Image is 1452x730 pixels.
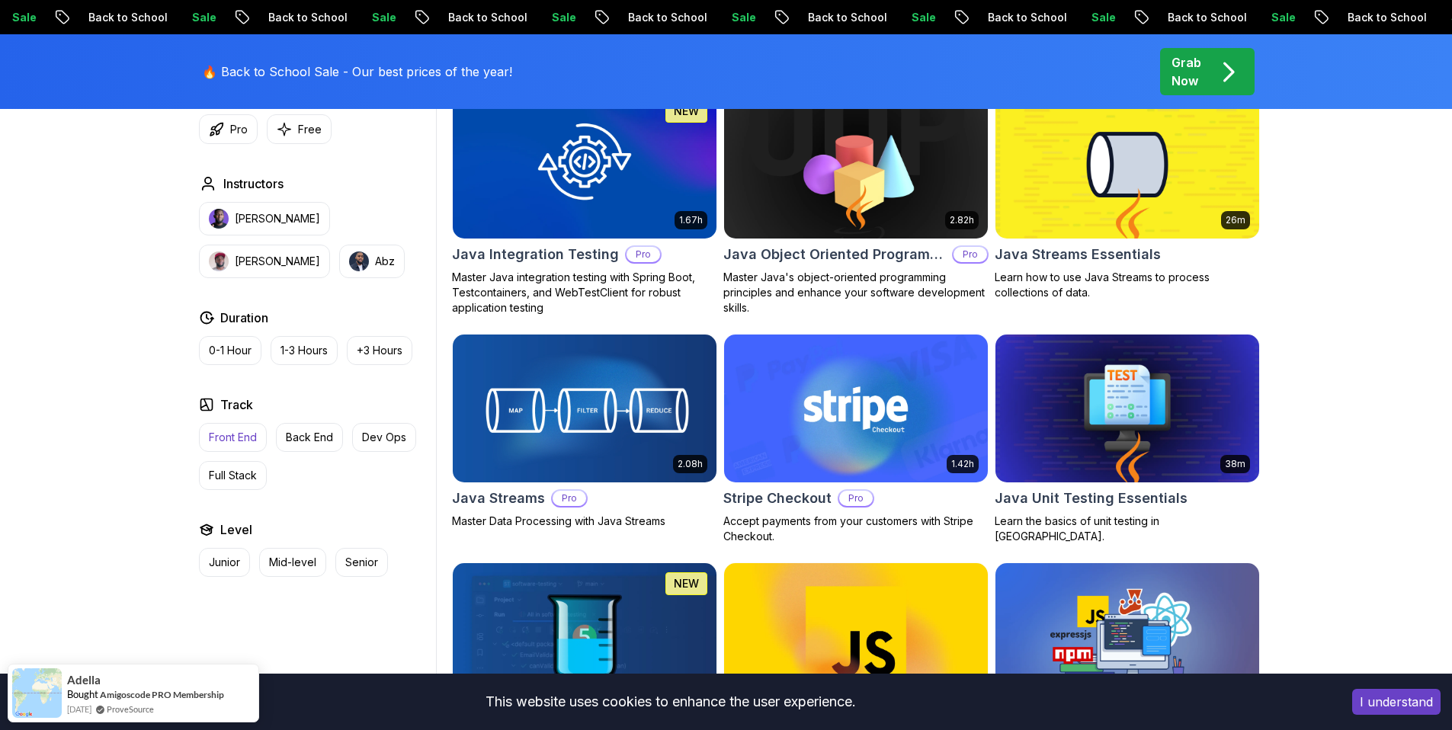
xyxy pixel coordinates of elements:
[230,122,248,137] p: Pro
[362,430,406,445] p: Dev Ops
[724,335,988,482] img: Stripe Checkout card
[995,334,1260,544] a: Java Unit Testing Essentials card38mJava Unit Testing EssentialsLearn the basics of unit testing ...
[995,563,1259,711] img: Javascript Mastery card
[209,468,257,483] p: Full Stack
[452,270,717,315] p: Master Java integration testing with Spring Boot, Testcontainers, and WebTestClient for robust ap...
[209,251,229,271] img: instructor img
[723,488,832,509] h2: Stripe Checkout
[199,336,261,365] button: 0-1 Hour
[452,90,717,315] a: Java Integration Testing card1.67hNEWJava Integration TestingProMaster Java integration testing w...
[432,10,536,25] p: Back to School
[345,555,378,570] p: Senior
[235,254,320,269] p: [PERSON_NAME]
[995,335,1259,482] img: Java Unit Testing Essentials card
[452,514,717,529] p: Master Data Processing with Java Streams
[954,247,987,262] p: Pro
[723,244,946,265] h2: Java Object Oriented Programming
[453,91,716,239] img: Java Integration Testing card
[972,10,1075,25] p: Back to School
[995,270,1260,300] p: Learn how to use Java Streams to process collections of data.
[356,10,405,25] p: Sale
[679,214,703,226] p: 1.67h
[839,491,873,506] p: Pro
[452,244,619,265] h2: Java Integration Testing
[995,244,1161,265] h2: Java Streams Essentials
[176,10,225,25] p: Sale
[267,114,332,144] button: Free
[286,430,333,445] p: Back End
[995,514,1260,544] p: Learn the basics of unit testing in [GEOGRAPHIC_DATA].
[951,458,974,470] p: 1.42h
[199,245,330,278] button: instructor img[PERSON_NAME]
[223,174,284,193] h2: Instructors
[107,703,154,716] a: ProveSource
[716,10,764,25] p: Sale
[335,548,388,577] button: Senior
[536,10,585,25] p: Sale
[995,91,1259,239] img: Java Streams Essentials card
[220,395,253,414] h2: Track
[199,548,250,577] button: Junior
[202,62,512,81] p: 🔥 Back to School Sale - Our best prices of the year!
[276,423,343,452] button: Back End
[199,423,267,452] button: Front End
[724,91,988,239] img: Java Object Oriented Programming card
[220,309,268,327] h2: Duration
[199,202,330,235] button: instructor img[PERSON_NAME]
[453,563,716,711] img: Java Unit Testing and TDD card
[674,576,699,591] p: NEW
[1332,10,1435,25] p: Back to School
[199,114,258,144] button: Pro
[67,703,91,716] span: [DATE]
[553,491,586,506] p: Pro
[199,461,267,490] button: Full Stack
[209,343,252,358] p: 0-1 Hour
[252,10,356,25] p: Back to School
[1226,214,1245,226] p: 26m
[269,555,316,570] p: Mid-level
[453,335,716,482] img: Java Streams card
[792,10,896,25] p: Back to School
[280,343,328,358] p: 1-3 Hours
[896,10,944,25] p: Sale
[72,10,176,25] p: Back to School
[235,211,320,226] p: [PERSON_NAME]
[11,685,1329,719] div: This website uses cookies to enhance the user experience.
[12,668,62,718] img: provesource social proof notification image
[339,245,405,278] button: instructor imgAbz
[347,336,412,365] button: +3 Hours
[357,343,402,358] p: +3 Hours
[209,555,240,570] p: Junior
[995,488,1188,509] h2: Java Unit Testing Essentials
[723,90,989,315] a: Java Object Oriented Programming card2.82hJava Object Oriented ProgrammingProMaster Java's object...
[1255,10,1304,25] p: Sale
[723,334,989,544] a: Stripe Checkout card1.42hStripe CheckoutProAccept payments from your customers with Stripe Checkout.
[375,254,395,269] p: Abz
[452,334,717,529] a: Java Streams card2.08hJava StreamsProMaster Data Processing with Java Streams
[627,247,660,262] p: Pro
[67,688,98,700] span: Bought
[724,563,988,711] img: Javascript for Beginners card
[950,214,974,226] p: 2.82h
[723,270,989,315] p: Master Java's object-oriented programming principles and enhance your software development skills.
[352,423,416,452] button: Dev Ops
[1352,689,1441,715] button: Accept cookies
[1225,458,1245,470] p: 38m
[1152,10,1255,25] p: Back to School
[723,514,989,544] p: Accept payments from your customers with Stripe Checkout.
[271,336,338,365] button: 1-3 Hours
[209,209,229,229] img: instructor img
[259,548,326,577] button: Mid-level
[995,90,1260,300] a: Java Streams Essentials card26mJava Streams EssentialsLearn how to use Java Streams to process co...
[100,689,224,700] a: Amigoscode PRO Membership
[452,488,545,509] h2: Java Streams
[1172,53,1201,90] p: Grab Now
[1075,10,1124,25] p: Sale
[67,674,101,687] span: Adella
[678,458,703,470] p: 2.08h
[612,10,716,25] p: Back to School
[220,520,252,539] h2: Level
[674,104,699,119] p: NEW
[209,430,257,445] p: Front End
[349,251,369,271] img: instructor img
